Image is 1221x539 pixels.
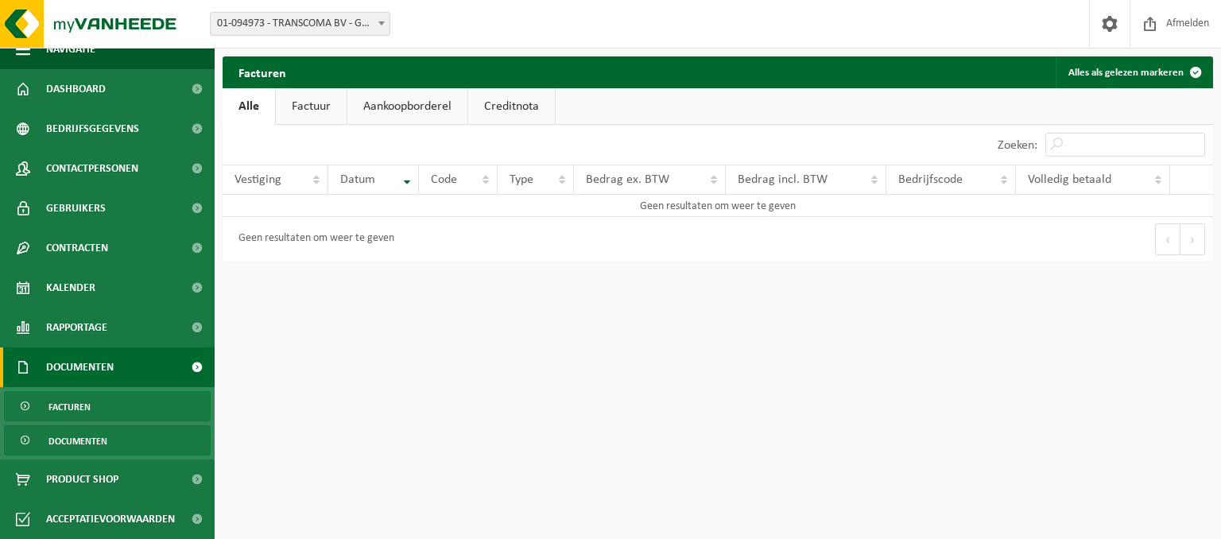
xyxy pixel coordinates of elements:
[586,173,669,186] span: Bedrag ex. BTW
[211,13,390,35] span: 01-094973 - TRANSCOMA BV - GENK
[46,268,95,308] span: Kalender
[48,426,107,456] span: Documenten
[46,29,95,69] span: Navigatie
[210,12,390,36] span: 01-094973 - TRANSCOMA BV - GENK
[46,188,106,228] span: Gebruikers
[46,308,107,347] span: Rapportage
[46,149,138,188] span: Contactpersonen
[46,69,106,109] span: Dashboard
[340,173,375,186] span: Datum
[738,173,828,186] span: Bedrag incl. BTW
[46,460,118,499] span: Product Shop
[431,173,457,186] span: Code
[223,195,1213,217] td: Geen resultaten om weer te geven
[235,173,281,186] span: Vestiging
[468,88,555,125] a: Creditnota
[46,499,175,539] span: Acceptatievoorwaarden
[4,425,211,456] a: Documenten
[223,88,275,125] a: Alle
[231,225,394,254] div: Geen resultaten om weer te geven
[276,88,347,125] a: Factuur
[1028,173,1111,186] span: Volledig betaald
[510,173,533,186] span: Type
[46,109,139,149] span: Bedrijfsgegevens
[48,392,91,422] span: Facturen
[998,139,1037,152] label: Zoeken:
[46,347,114,387] span: Documenten
[4,391,211,421] a: Facturen
[1155,223,1180,255] button: Previous
[223,56,302,87] h2: Facturen
[46,228,108,268] span: Contracten
[898,173,963,186] span: Bedrijfscode
[347,88,467,125] a: Aankoopborderel
[1180,223,1205,255] button: Next
[1056,56,1211,88] button: Alles als gelezen markeren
